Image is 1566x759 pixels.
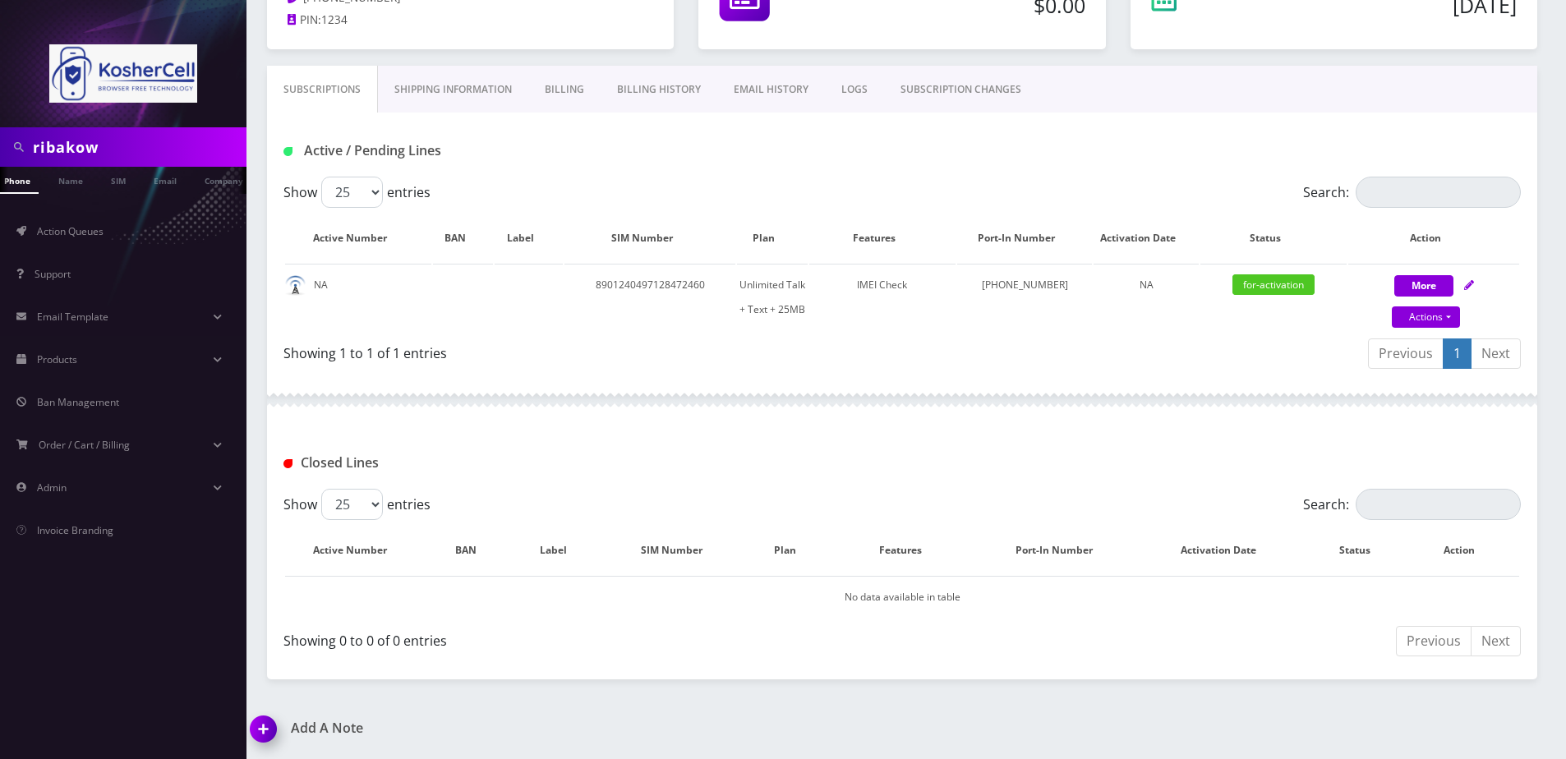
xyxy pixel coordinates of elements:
[321,489,383,520] select: Showentries
[37,523,113,537] span: Invoice Branding
[288,12,321,29] a: PIN:
[1356,177,1521,208] input: Search:
[283,455,679,471] h1: Closed Lines
[601,66,717,113] a: Billing History
[1368,338,1444,369] a: Previous
[737,214,808,262] th: Plan: activate to sort column ascending
[1416,527,1519,574] th: Action : activate to sort column ascending
[809,273,956,297] div: IMEI Check
[251,720,890,736] a: Add A Note
[378,66,528,113] a: Shipping Information
[836,527,982,574] th: Features: activate to sort column ascending
[37,310,108,324] span: Email Template
[37,481,67,494] span: Admin
[285,576,1519,618] td: No data available in table
[35,267,71,281] span: Support
[825,66,884,113] a: LOGS
[1142,527,1310,574] th: Activation Date: activate to sort column ascending
[1303,177,1521,208] label: Search:
[1094,214,1199,262] th: Activation Date: activate to sort column ascending
[564,214,735,262] th: SIM Number: activate to sort column ascending
[1140,278,1154,292] span: NA
[285,214,431,262] th: Active Number: activate to sort column ascending
[283,489,431,520] label: Show entries
[809,214,956,262] th: Features: activate to sort column ascending
[145,167,185,192] a: Email
[283,624,890,651] div: Showing 0 to 0 of 0 entries
[1394,275,1453,297] button: More
[1392,306,1460,328] a: Actions
[33,131,242,163] input: Search in Company
[285,275,306,296] img: default.png
[1312,527,1414,574] th: Status: activate to sort column ascending
[283,147,292,156] img: Active / Pending Lines
[49,44,197,103] img: KosherCell
[737,264,808,330] td: Unlimited Talk + Text + 25MB
[37,395,119,409] span: Ban Management
[1471,626,1521,656] a: Next
[1200,214,1347,262] th: Status: activate to sort column ascending
[753,527,834,574] th: Plan: activate to sort column ascending
[283,337,890,363] div: Showing 1 to 1 of 1 entries
[609,527,751,574] th: SIM Number: activate to sort column ascending
[285,527,431,574] th: Active Number: activate to sort column descending
[957,264,1092,330] td: [PHONE_NUMBER]
[50,167,91,192] a: Name
[884,66,1038,113] a: SUBSCRIPTION CHANGES
[321,12,348,27] span: 1234
[103,167,134,192] a: SIM
[516,527,608,574] th: Label: activate to sort column ascending
[528,66,601,113] a: Billing
[37,352,77,366] span: Products
[283,459,292,468] img: Closed Lines
[1356,489,1521,520] input: Search:
[495,214,563,262] th: Label: activate to sort column ascending
[283,143,679,159] h1: Active / Pending Lines
[37,224,104,238] span: Action Queues
[717,66,825,113] a: EMAIL HISTORY
[433,527,514,574] th: BAN: activate to sort column ascending
[267,66,378,113] a: Subscriptions
[957,214,1092,262] th: Port-In Number: activate to sort column ascending
[983,527,1140,574] th: Port-In Number: activate to sort column ascending
[1471,338,1521,369] a: Next
[196,167,251,192] a: Company
[433,214,493,262] th: BAN: activate to sort column ascending
[39,438,130,452] span: Order / Cart / Billing
[1348,214,1519,262] th: Action: activate to sort column ascending
[564,264,735,330] td: 8901240497128472460
[1303,489,1521,520] label: Search:
[1443,338,1472,369] a: 1
[321,177,383,208] select: Showentries
[1232,274,1315,295] span: for-activation
[1396,626,1472,656] a: Previous
[283,177,431,208] label: Show entries
[285,264,431,330] td: NA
